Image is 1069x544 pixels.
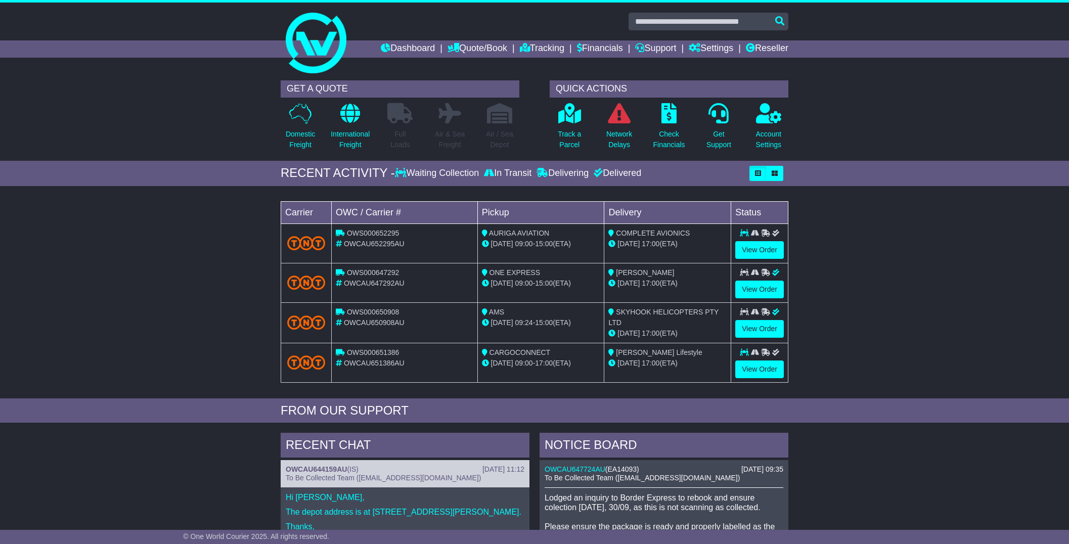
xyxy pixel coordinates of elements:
img: TNT_Domestic.png [287,236,325,250]
p: Domestic Freight [286,129,315,150]
p: Account Settings [756,129,782,150]
div: [DATE] 09:35 [741,465,783,474]
span: CARGOCONNECT [489,348,551,356]
a: AccountSettings [755,103,782,156]
p: The depot address is at [STREET_ADDRESS][PERSON_NAME]. [286,507,524,517]
span: [DATE] [617,359,640,367]
p: Network Delays [606,129,632,150]
span: IS [349,465,356,473]
div: In Transit [481,168,534,179]
a: View Order [735,241,784,259]
a: View Order [735,360,784,378]
td: OWC / Carrier # [332,201,478,223]
div: GET A QUOTE [281,80,519,98]
p: International Freight [331,129,370,150]
span: OWCAU650908AU [344,319,405,327]
span: [DATE] [617,329,640,337]
a: OWCAU644159AU [286,465,347,473]
div: (ETA) [608,278,727,289]
div: (ETA) [608,358,727,369]
span: OWCAU647292AU [344,279,405,287]
span: [DATE] [617,240,640,248]
td: Carrier [281,201,332,223]
a: InternationalFreight [330,103,370,156]
span: [PERSON_NAME] Lifestyle [616,348,702,356]
p: Check Financials [653,129,685,150]
div: QUICK ACTIONS [550,80,788,98]
a: Dashboard [381,40,435,58]
span: 15:00 [535,279,553,287]
img: TNT_Domestic.png [287,355,325,369]
div: - (ETA) [482,239,600,249]
div: (ETA) [608,239,727,249]
div: ( ) [545,465,783,474]
span: [DATE] [491,240,513,248]
span: 15:00 [535,240,553,248]
div: NOTICE BOARD [540,433,788,460]
span: OWCAU651386AU [344,359,405,367]
span: ONE EXPRESS [489,268,540,277]
a: Track aParcel [557,103,582,156]
div: - (ETA) [482,358,600,369]
span: [DATE] [491,319,513,327]
span: OWS000647292 [347,268,399,277]
span: 09:24 [515,319,533,327]
div: ( ) [286,465,524,474]
p: Hi [PERSON_NAME], [286,492,524,502]
span: [DATE] [617,279,640,287]
a: Financials [577,40,623,58]
div: [DATE] 11:12 [482,465,524,474]
a: GetSupport [706,103,732,156]
div: Delivering [534,168,591,179]
span: © One World Courier 2025. All rights reserved. [183,532,329,540]
span: 17:00 [642,359,659,367]
a: Quote/Book [448,40,507,58]
a: Tracking [520,40,564,58]
img: TNT_Domestic.png [287,315,325,329]
div: (ETA) [608,328,727,339]
a: Reseller [746,40,788,58]
span: AURIGA AVIATION [489,229,549,237]
span: 17:00 [535,359,553,367]
td: Delivery [604,201,731,223]
p: Air & Sea Freight [435,129,465,150]
div: RECENT ACTIVITY - [281,166,395,180]
span: 09:00 [515,279,533,287]
div: Waiting Collection [395,168,481,179]
span: OWCAU652295AU [344,240,405,248]
a: Settings [689,40,733,58]
a: View Order [735,281,784,298]
p: Thanks, [286,522,524,531]
div: - (ETA) [482,278,600,289]
p: Air / Sea Depot [486,129,513,150]
span: [DATE] [491,279,513,287]
td: Pickup [477,201,604,223]
span: 15:00 [535,319,553,327]
span: OWS000652295 [347,229,399,237]
span: OWS000651386 [347,348,399,356]
span: To Be Collected Team ([EMAIL_ADDRESS][DOMAIN_NAME]) [286,474,481,482]
span: [DATE] [491,359,513,367]
a: DomesticFreight [285,103,316,156]
img: TNT_Domestic.png [287,276,325,289]
span: 09:00 [515,359,533,367]
p: Get Support [706,129,731,150]
span: AMS [489,308,504,316]
div: RECENT CHAT [281,433,529,460]
a: NetworkDelays [606,103,633,156]
a: Support [635,40,676,58]
span: 17:00 [642,329,659,337]
span: COMPLETE AVIONICS [616,229,690,237]
a: OWCAU647724AU [545,465,605,473]
span: 17:00 [642,279,659,287]
p: Full Loads [387,129,413,150]
td: Status [731,201,788,223]
a: CheckFinancials [653,103,686,156]
span: SKYHOOK HELICOPTERS PTY LTD [608,308,719,327]
div: FROM OUR SUPPORT [281,403,788,418]
span: [PERSON_NAME] [616,268,674,277]
span: OWS000650908 [347,308,399,316]
span: 17:00 [642,240,659,248]
div: Delivered [591,168,641,179]
span: To Be Collected Team ([EMAIL_ADDRESS][DOMAIN_NAME]) [545,474,740,482]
